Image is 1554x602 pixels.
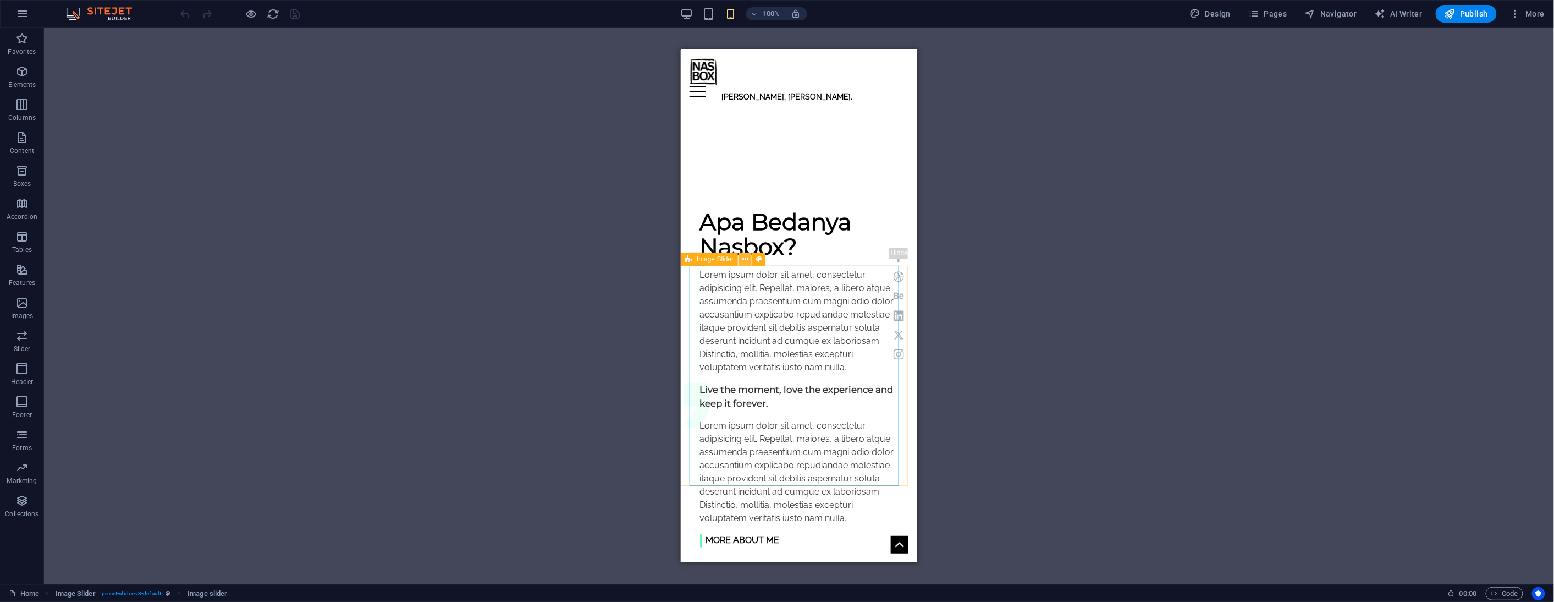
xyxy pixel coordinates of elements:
button: Usercentrics [1532,587,1545,600]
p: Slider [14,344,31,353]
div: Design (Ctrl+Alt+Y) [1186,5,1236,23]
p: Forms [12,444,32,452]
i: On resize automatically adjust zoom level to fit chosen device. [791,9,801,19]
span: Click to select. Double-click to edit [56,587,96,600]
p: Columns [8,113,36,122]
i: This element is a customizable preset [166,590,170,596]
p: Collections [5,510,38,518]
button: Click here to leave preview mode and continue editing [245,7,258,20]
nav: breadcrumb [56,587,228,600]
span: Pages [1248,8,1287,19]
button: Navigator [1300,5,1362,23]
span: : [1467,589,1469,598]
button: 100% [746,7,785,20]
span: Publish [1445,8,1488,19]
p: Boxes [13,179,31,188]
h6: Session time [1448,587,1477,600]
button: Pages [1244,5,1291,23]
span: 00 00 [1459,587,1476,600]
span: . preset-slider-v3-default [100,587,161,600]
p: Tables [12,245,32,254]
p: Features [9,278,35,287]
img: Editor Logo [63,7,146,20]
span: Navigator [1305,8,1357,19]
button: Publish [1436,5,1497,23]
p: Images [11,311,34,320]
a: Click to cancel selection. Double-click to open Pages [9,587,39,600]
p: Favorites [8,47,36,56]
p: Content [10,146,34,155]
p: Marketing [7,477,37,485]
span: Code [1491,587,1518,600]
p: Header [11,377,33,386]
p: Accordion [7,212,37,221]
p: Footer [12,411,32,419]
span: More [1510,8,1545,19]
button: Design [1186,5,1236,23]
button: reload [267,7,280,20]
span: AI Writer [1375,8,1423,19]
button: AI Writer [1370,5,1427,23]
button: Code [1486,587,1523,600]
span: Click to select. Double-click to edit [188,587,227,600]
p: Elements [8,80,36,89]
h6: 100% [763,7,780,20]
i: Reload page [267,8,280,20]
button: More [1506,5,1549,23]
span: Design [1190,8,1231,19]
span: Image Slider [697,256,734,262]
